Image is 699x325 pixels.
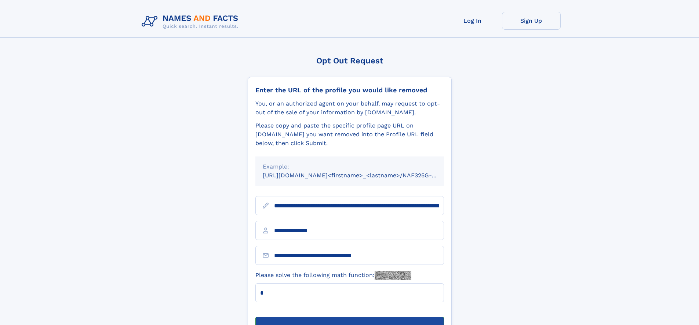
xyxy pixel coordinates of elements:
[255,99,444,117] div: You, or an authorized agent on your behalf, may request to opt-out of the sale of your informatio...
[443,12,502,30] a: Log In
[255,121,444,148] div: Please copy and paste the specific profile page URL on [DOMAIN_NAME] you want removed into the Pr...
[263,172,458,179] small: [URL][DOMAIN_NAME]<firstname>_<lastname>/NAF325G-xxxxxxxx
[255,271,411,280] label: Please solve the following math function:
[248,56,452,65] div: Opt Out Request
[255,86,444,94] div: Enter the URL of the profile you would like removed
[502,12,561,30] a: Sign Up
[263,162,437,171] div: Example:
[139,12,244,32] img: Logo Names and Facts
